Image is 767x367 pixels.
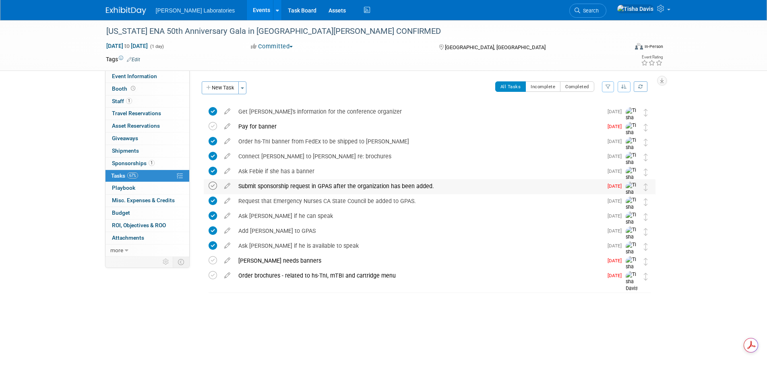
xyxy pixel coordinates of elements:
[126,98,132,104] span: 1
[644,198,648,206] i: Move task
[608,258,626,263] span: [DATE]
[626,122,638,143] img: Tisha Davis
[608,243,626,249] span: [DATE]
[608,139,626,144] span: [DATE]
[626,137,638,158] img: Tisha Davis
[644,44,663,50] div: In-Person
[608,124,626,129] span: [DATE]
[644,258,648,265] i: Move task
[644,168,648,176] i: Move task
[112,160,155,166] span: Sponsorships
[112,135,138,141] span: Giveaways
[525,81,560,92] button: Incomplete
[103,24,616,39] div: [US_STATE] ENA 50th Anniversary Gala in [GEOGRAPHIC_DATA][PERSON_NAME] CONFIRMED
[105,232,189,244] a: Attachments
[560,81,594,92] button: Completed
[234,194,603,208] div: Request that Emergency Nurses CA State Council be added to GPAS.
[234,269,603,282] div: Order brochures - related to hs-TnI, mTBI and cartridge menu
[105,120,189,132] a: Asset Reservations
[220,153,234,160] a: edit
[149,44,164,49] span: (1 day)
[106,42,148,50] span: [DATE] [DATE]
[445,44,546,50] span: [GEOGRAPHIC_DATA], [GEOGRAPHIC_DATA]
[112,110,161,116] span: Travel Reservations
[608,109,626,114] span: [DATE]
[234,149,603,163] div: Connect [PERSON_NAME] to [PERSON_NAME] re: brochures
[112,209,130,216] span: Budget
[105,70,189,83] a: Event Information
[129,85,137,91] span: Booth not reserved yet
[111,172,138,179] span: Tasks
[105,220,189,232] a: ROI, Objectives & ROO
[105,95,189,108] a: Staff1
[112,197,175,203] span: Misc. Expenses & Credits
[112,222,166,228] span: ROI, Objectives & ROO
[105,182,189,194] a: Playbook
[173,257,189,267] td: Toggle Event Tabs
[580,8,599,14] span: Search
[608,273,626,278] span: [DATE]
[234,239,603,253] div: Ask [PERSON_NAME] if he is available to speak
[105,170,189,182] a: Tasks67%
[112,185,135,191] span: Playbook
[220,272,234,279] a: edit
[608,168,626,174] span: [DATE]
[105,145,189,157] a: Shipments
[608,183,626,189] span: [DATE]
[112,234,144,241] span: Attachments
[644,243,648,251] i: Move task
[617,4,654,13] img: Tisha Davis
[626,107,638,129] img: Tisha Davis
[127,57,140,62] a: Edit
[626,197,638,218] img: Tisha Davis
[220,168,234,175] a: edit
[220,197,234,205] a: edit
[112,98,132,104] span: Staff
[105,158,189,170] a: Sponsorships1
[220,227,234,234] a: edit
[626,167,638,188] img: Tisha Davis
[105,207,189,219] a: Budget
[159,257,173,267] td: Personalize Event Tab Strip
[110,247,123,253] span: more
[644,183,648,191] i: Move task
[105,195,189,207] a: Misc. Expenses & Credits
[248,42,296,51] button: Committed
[112,73,157,79] span: Event Information
[641,55,663,59] div: Event Rating
[220,108,234,115] a: edit
[644,273,648,280] i: Move task
[234,135,603,148] div: Order hs-TnI banner from FedEx to be shipped to [PERSON_NAME]
[644,213,648,221] i: Move task
[644,109,648,116] i: Move task
[234,105,603,118] div: Get [PERSON_NAME]'s information for the conference organizer
[105,245,189,257] a: more
[112,147,139,154] span: Shipments
[106,7,146,15] img: ExhibitDay
[149,160,155,166] span: 1
[202,81,239,94] button: New Task
[105,133,189,145] a: Giveaways
[234,120,603,133] div: Pay for banner
[644,153,648,161] i: Move task
[234,164,603,178] div: Ask Febie if she has a banner
[608,198,626,204] span: [DATE]
[220,212,234,220] a: edit
[644,124,648,131] i: Move task
[106,55,140,63] td: Tags
[220,123,234,130] a: edit
[608,153,626,159] span: [DATE]
[626,152,638,173] img: Tisha Davis
[635,43,643,50] img: Format-Inperson.png
[608,213,626,219] span: [DATE]
[608,228,626,234] span: [DATE]
[156,7,235,14] span: [PERSON_NAME] Laboratories
[123,43,131,49] span: to
[234,209,603,223] div: Ask [PERSON_NAME] if he can speak
[127,172,138,178] span: 67%
[234,254,603,267] div: [PERSON_NAME] needs banners
[220,257,234,264] a: edit
[220,242,234,249] a: edit
[220,138,234,145] a: edit
[626,211,638,233] img: Tisha Davis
